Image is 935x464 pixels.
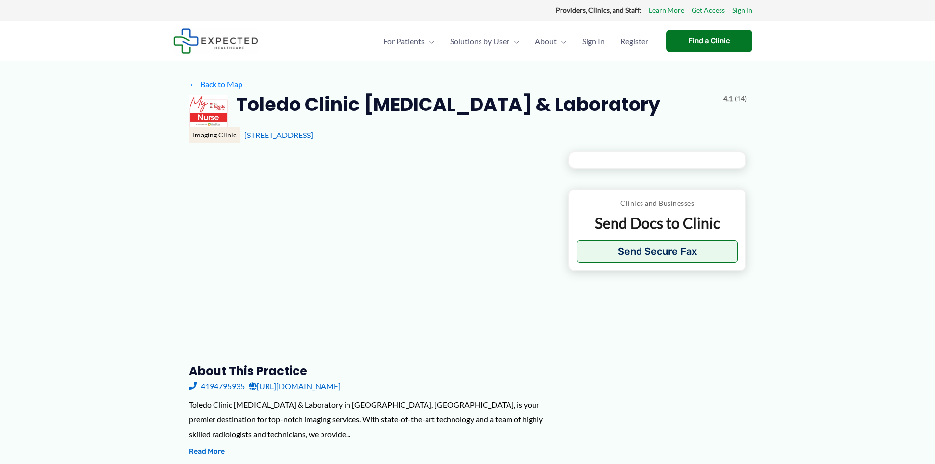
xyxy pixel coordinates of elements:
[735,92,747,105] span: (14)
[556,6,641,14] strong: Providers, Clinics, and Staff:
[613,24,656,58] a: Register
[173,28,258,54] img: Expected Healthcare Logo - side, dark font, small
[582,24,605,58] span: Sign In
[442,24,527,58] a: Solutions by UserMenu Toggle
[244,130,313,139] a: [STREET_ADDRESS]
[574,24,613,58] a: Sign In
[723,92,733,105] span: 4.1
[375,24,656,58] nav: Primary Site Navigation
[189,446,225,458] button: Read More
[383,24,425,58] span: For Patients
[425,24,434,58] span: Menu Toggle
[189,363,553,379] h3: About this practice
[375,24,442,58] a: For PatientsMenu Toggle
[189,127,240,143] div: Imaging Clinic
[692,4,725,17] a: Get Access
[535,24,557,58] span: About
[249,379,341,394] a: [URL][DOMAIN_NAME]
[577,214,738,233] p: Send Docs to Clinic
[557,24,566,58] span: Menu Toggle
[509,24,519,58] span: Menu Toggle
[189,77,242,92] a: ←Back to Map
[236,92,660,116] h2: Toledo Clinic [MEDICAL_DATA] & Laboratory
[189,397,553,441] div: Toledo Clinic [MEDICAL_DATA] & Laboratory in [GEOGRAPHIC_DATA], [GEOGRAPHIC_DATA], is your premie...
[577,240,738,263] button: Send Secure Fax
[527,24,574,58] a: AboutMenu Toggle
[666,30,752,52] a: Find a Clinic
[450,24,509,58] span: Solutions by User
[577,197,738,210] p: Clinics and Businesses
[620,24,648,58] span: Register
[189,379,245,394] a: 4194795935
[649,4,684,17] a: Learn More
[189,80,198,89] span: ←
[732,4,752,17] a: Sign In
